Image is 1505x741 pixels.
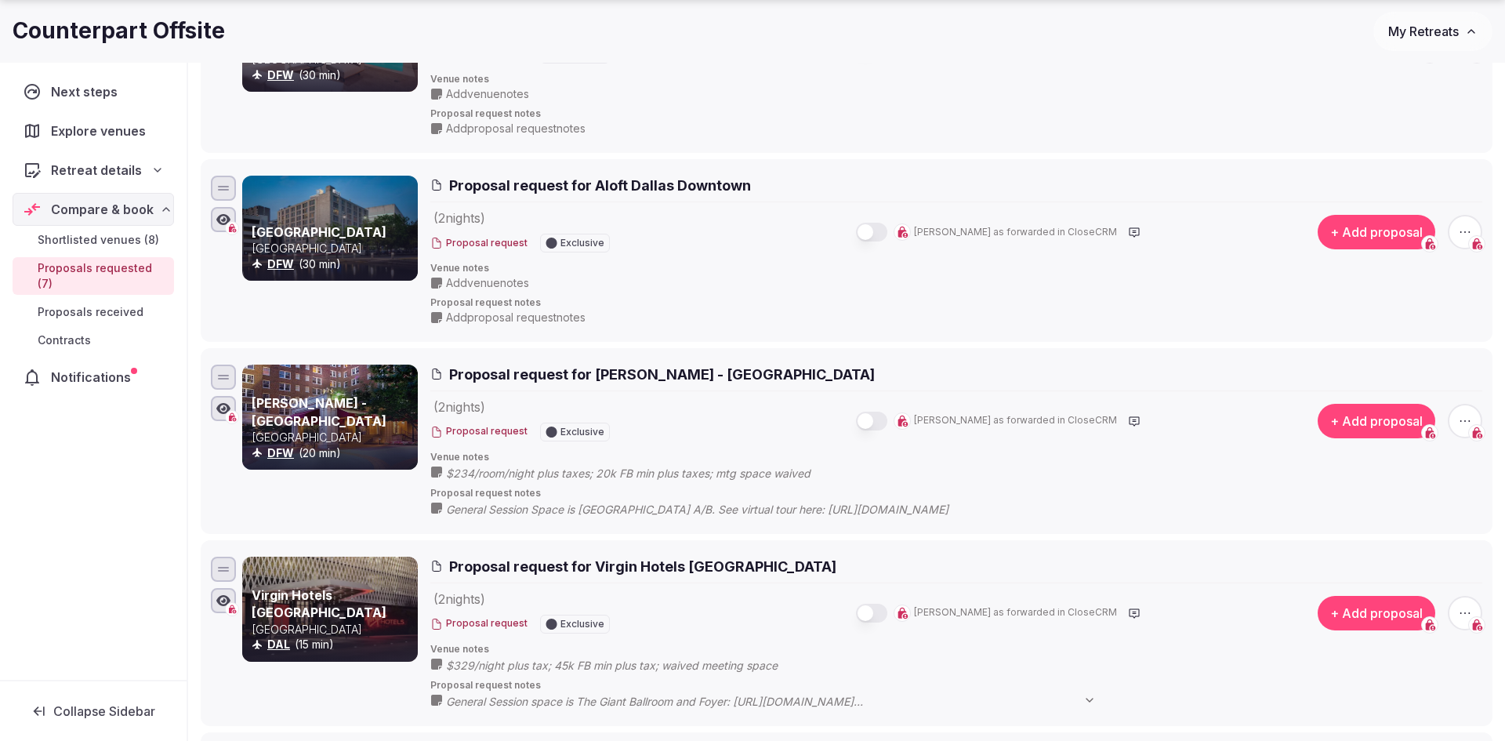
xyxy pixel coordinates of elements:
[433,591,485,607] span: ( 2 night s )
[430,237,528,250] button: Proposal request
[13,229,174,251] a: Shortlisted venues (8)
[267,637,290,652] button: DAL
[914,606,1117,619] span: [PERSON_NAME] as forwarded in CloseCRM
[430,262,1482,275] span: Venue notes
[13,16,225,46] h1: Counterpart Offsite
[430,425,528,438] button: Proposal request
[1318,404,1435,438] button: + Add proposal
[13,75,174,108] a: Next steps
[13,329,174,351] a: Contracts
[252,224,386,240] a: [GEOGRAPHIC_DATA]
[914,414,1117,427] span: [PERSON_NAME] as forwarded in CloseCRM
[38,232,159,248] span: Shortlisted venues (8)
[446,86,529,102] span: Add venue notes
[51,368,137,387] span: Notifications
[51,122,152,140] span: Explore venues
[430,107,1482,121] span: Proposal request notes
[252,430,415,445] p: [GEOGRAPHIC_DATA]
[267,445,294,461] button: DFW
[267,257,294,271] a: DFW
[560,427,604,437] span: Exclusive
[252,587,386,620] a: Virgin Hotels [GEOGRAPHIC_DATA]
[430,73,1482,86] span: Venue notes
[430,679,1482,692] span: Proposal request notes
[449,557,836,576] span: Proposal request for Virgin Hotels [GEOGRAPHIC_DATA]
[1373,12,1492,51] button: My Retreats
[446,658,809,674] span: $329/night plus tax; 45k FB min plus tax; waived meeting space
[13,114,174,147] a: Explore venues
[446,310,586,325] span: Add proposal request notes
[1318,215,1435,249] button: + Add proposal
[13,301,174,323] a: Proposals received
[430,643,1482,656] span: Venue notes
[430,296,1482,310] span: Proposal request notes
[446,502,980,518] span: General Session Space is [GEOGRAPHIC_DATA] A/B. See virtual tour here: [URL][DOMAIN_NAME]
[267,68,294,82] a: DFW
[267,256,294,272] button: DFW
[13,257,174,295] a: Proposals requested (7)
[252,637,415,652] div: (15 min)
[252,445,415,461] div: (20 min)
[433,210,485,226] span: ( 2 night s )
[446,466,842,481] span: $234/room/night plus taxes; 20k FB min plus taxes; mtg space waived
[914,226,1117,239] span: [PERSON_NAME] as forwarded in CloseCRM
[51,161,142,180] span: Retreat details
[38,260,168,292] span: Proposals requested (7)
[449,365,875,384] span: Proposal request for [PERSON_NAME] - [GEOGRAPHIC_DATA]
[267,637,290,651] a: DAL
[449,176,751,195] span: Proposal request for Aloft Dallas Downtown
[1388,24,1459,39] span: My Retreats
[51,200,154,219] span: Compare & book
[13,361,174,394] a: Notifications
[252,256,415,272] div: (30 min)
[252,67,415,83] div: (30 min)
[38,304,143,320] span: Proposals received
[38,332,91,348] span: Contracts
[1318,596,1435,630] button: + Add proposal
[446,121,586,136] span: Add proposal request notes
[51,82,124,101] span: Next steps
[430,487,1482,500] span: Proposal request notes
[430,451,1482,464] span: Venue notes
[433,399,485,415] span: ( 2 night s )
[446,275,529,291] span: Add venue notes
[252,241,415,256] p: [GEOGRAPHIC_DATA]
[13,694,174,728] button: Collapse Sidebar
[53,703,155,719] span: Collapse Sidebar
[446,694,1112,710] span: General Session space is The Giant Ballroom and Foyer: [URL][DOMAIN_NAME] that if your event date...
[252,622,415,637] p: [GEOGRAPHIC_DATA]
[267,67,294,83] button: DFW
[430,617,528,630] button: Proposal request
[560,619,604,629] span: Exclusive
[560,238,604,248] span: Exclusive
[267,446,294,459] a: DFW
[252,395,386,428] a: [PERSON_NAME] - [GEOGRAPHIC_DATA]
